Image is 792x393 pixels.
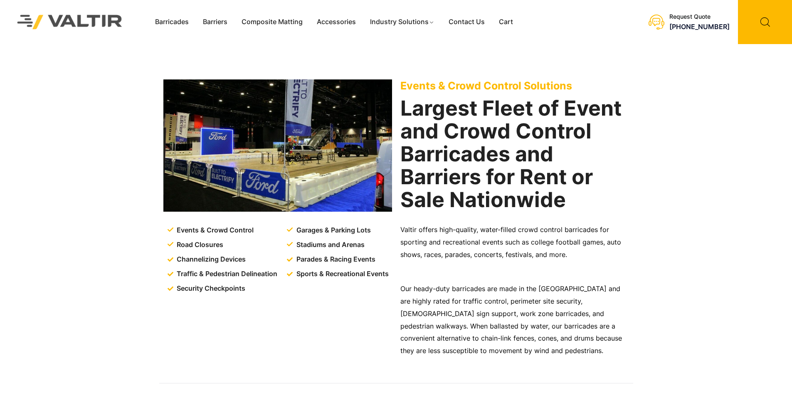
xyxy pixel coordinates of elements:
[492,16,520,28] a: Cart
[175,253,246,266] span: Channelizing Devices
[148,16,196,28] a: Barricades
[294,253,375,266] span: Parades & Racing Events
[175,239,223,251] span: Road Closures
[310,16,363,28] a: Accessories
[400,97,629,211] h2: Largest Fleet of Event and Crowd Control Barricades and Barriers for Rent or Sale Nationwide
[669,13,730,20] div: Request Quote
[400,79,629,92] p: Events & Crowd Control Solutions
[363,16,442,28] a: Industry Solutions
[442,16,492,28] a: Contact Us
[400,283,629,358] p: Our heady-duty barricades are made in the [GEOGRAPHIC_DATA] and are highly rated for traffic cont...
[196,16,234,28] a: Barriers
[175,224,254,237] span: Events & Crowd Control
[294,224,371,237] span: Garages & Parking Lots
[294,239,365,251] span: Stadiums and Arenas
[6,4,133,40] img: Valtir Rentals
[669,22,730,31] a: [PHONE_NUMBER]
[234,16,310,28] a: Composite Matting
[175,268,277,280] span: Traffic & Pedestrian Delineation
[175,282,245,295] span: Security Checkpoints
[294,268,389,280] span: Sports & Recreational Events
[400,224,629,261] p: Valtir offers high-quality, water-filled crowd control barricades for sporting and recreational e...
